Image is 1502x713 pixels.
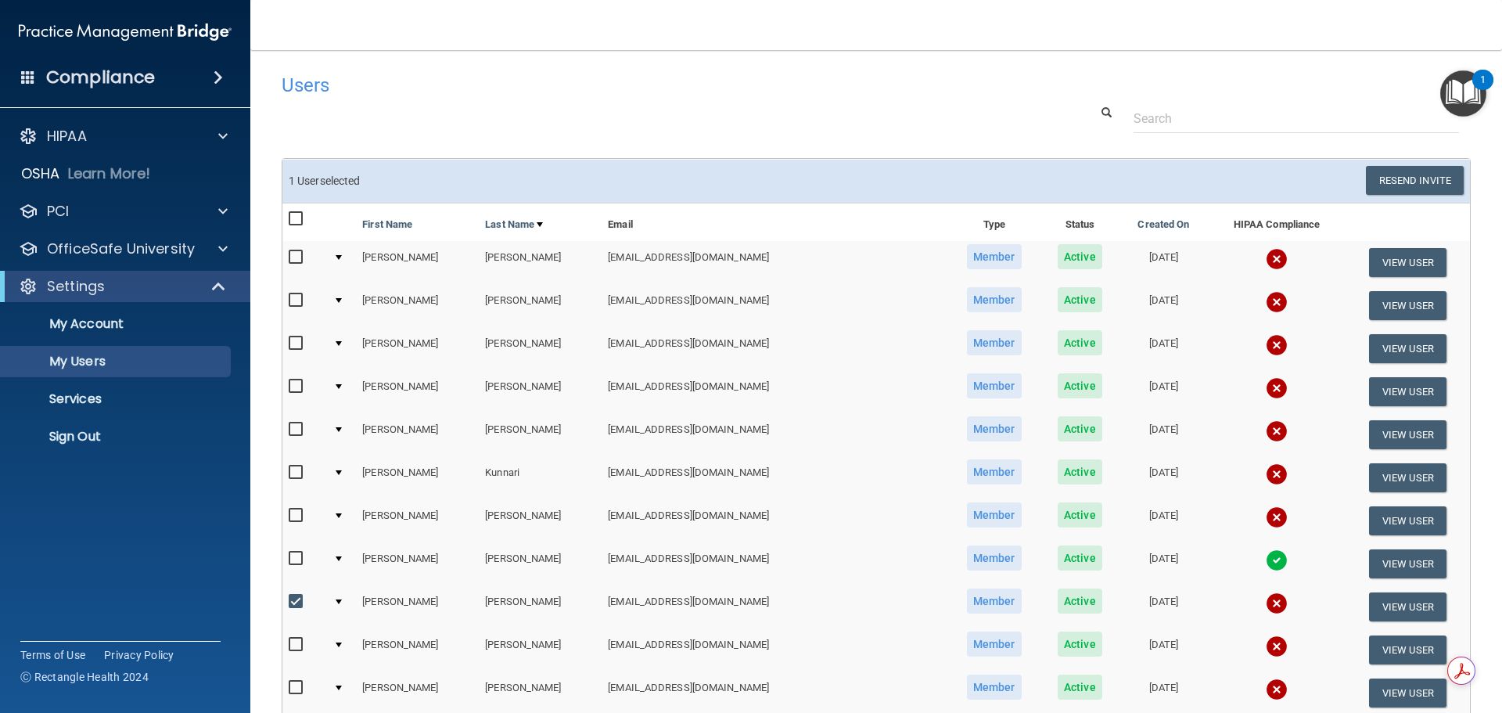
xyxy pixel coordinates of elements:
input: Search [1134,104,1459,133]
img: cross.ca9f0e7f.svg [1266,334,1288,356]
span: Member [967,502,1022,528]
p: My Users [10,354,224,369]
img: cross.ca9f0e7f.svg [1266,463,1288,485]
td: [PERSON_NAME] [356,413,479,456]
h6: 1 User selected [289,175,864,187]
td: [PERSON_NAME] [479,284,602,327]
img: cross.ca9f0e7f.svg [1266,506,1288,528]
td: [DATE] [1119,284,1209,327]
td: [DATE] [1119,370,1209,413]
td: [PERSON_NAME] [479,370,602,413]
td: [PERSON_NAME] [479,499,602,542]
td: [EMAIL_ADDRESS][DOMAIN_NAME] [602,499,947,542]
span: Member [967,330,1022,355]
span: Active [1058,502,1102,528]
td: [PERSON_NAME] [356,370,479,413]
h4: Compliance [46,67,155,88]
a: Privacy Policy [104,647,174,663]
button: View User [1369,592,1446,621]
span: Active [1058,287,1102,312]
a: OfficeSafe University [19,239,228,258]
p: HIPAA [47,127,87,146]
button: View User [1369,248,1446,277]
td: [DATE] [1119,499,1209,542]
span: Member [967,244,1022,269]
td: [DATE] [1119,413,1209,456]
span: Member [967,632,1022,657]
span: Member [967,287,1022,312]
button: Open Resource Center, 1 new notification [1440,70,1486,117]
td: [DATE] [1119,542,1209,585]
span: Active [1058,589,1102,614]
span: Member [967,459,1022,484]
td: [DATE] [1119,628,1209,672]
div: 1 [1480,80,1486,100]
span: Active [1058,459,1102,484]
th: Email [602,203,947,241]
span: Member [967,416,1022,441]
p: Settings [47,277,105,296]
span: Active [1058,675,1102,700]
td: [EMAIL_ADDRESS][DOMAIN_NAME] [602,370,947,413]
td: [EMAIL_ADDRESS][DOMAIN_NAME] [602,413,947,456]
button: View User [1369,679,1446,708]
a: Created On [1137,215,1189,234]
td: [EMAIL_ADDRESS][DOMAIN_NAME] [602,327,947,370]
a: Settings [19,277,227,296]
img: cross.ca9f0e7f.svg [1266,592,1288,614]
img: cross.ca9f0e7f.svg [1266,679,1288,700]
button: View User [1369,291,1446,320]
span: Active [1058,546,1102,571]
img: cross.ca9f0e7f.svg [1266,377,1288,399]
td: [PERSON_NAME] [479,241,602,284]
td: [DATE] [1119,456,1209,499]
td: [EMAIL_ADDRESS][DOMAIN_NAME] [602,456,947,499]
td: [PERSON_NAME] [356,241,479,284]
td: [PERSON_NAME] [356,628,479,672]
p: Sign Out [10,429,224,445]
button: View User [1369,420,1446,449]
iframe: Drift Widget Chat Controller [1231,602,1483,664]
a: Terms of Use [20,647,85,663]
a: First Name [362,215,412,234]
span: Member [967,589,1022,614]
td: [PERSON_NAME] [479,327,602,370]
span: Member [967,373,1022,398]
span: Active [1058,373,1102,398]
span: Active [1058,416,1102,441]
td: [PERSON_NAME] [356,542,479,585]
p: My Account [10,316,224,332]
button: View User [1369,549,1446,578]
td: [PERSON_NAME] [356,499,479,542]
th: Type [947,203,1040,241]
td: [EMAIL_ADDRESS][DOMAIN_NAME] [602,284,947,327]
td: [EMAIL_ADDRESS][DOMAIN_NAME] [602,241,947,284]
td: [EMAIL_ADDRESS][DOMAIN_NAME] [602,542,947,585]
span: Member [967,675,1022,700]
span: Ⓒ Rectangle Health 2024 [20,669,149,685]
a: Last Name [485,215,543,234]
span: Member [967,546,1022,571]
p: Services [10,391,224,407]
td: [DATE] [1119,585,1209,628]
td: [EMAIL_ADDRESS][DOMAIN_NAME] [602,628,947,672]
td: [PERSON_NAME] [479,585,602,628]
td: [PERSON_NAME] [356,456,479,499]
td: [PERSON_NAME] [356,284,479,327]
span: Active [1058,632,1102,657]
a: HIPAA [19,127,228,146]
button: View User [1369,334,1446,363]
button: View User [1369,506,1446,535]
img: tick.e7d51cea.svg [1266,549,1288,571]
th: HIPAA Compliance [1208,203,1345,241]
p: PCI [47,202,69,221]
p: OSHA [21,164,60,183]
img: PMB logo [19,16,232,48]
td: [PERSON_NAME] [356,327,479,370]
button: View User [1369,463,1446,492]
p: OfficeSafe University [47,239,195,258]
span: Active [1058,330,1102,355]
img: cross.ca9f0e7f.svg [1266,420,1288,442]
a: PCI [19,202,228,221]
img: cross.ca9f0e7f.svg [1266,248,1288,270]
